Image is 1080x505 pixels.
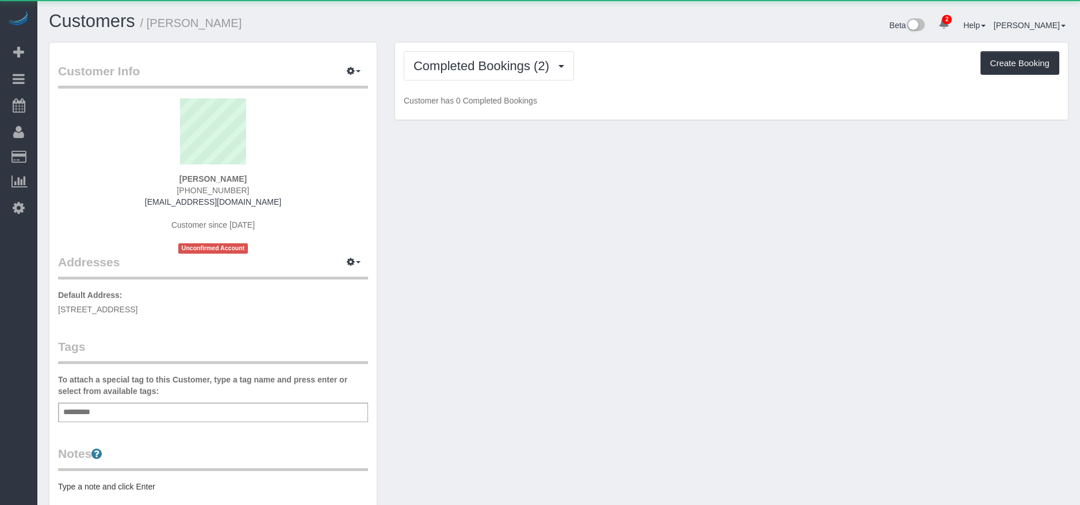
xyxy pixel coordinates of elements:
strong: [PERSON_NAME] [179,174,247,183]
span: Customer since [DATE] [171,220,255,229]
a: Help [963,21,986,30]
button: Completed Bookings (2) [404,51,574,81]
a: 2 [933,12,955,37]
p: Customer has 0 Completed Bookings [404,95,1059,106]
a: Customers [49,11,135,31]
legend: Notes [58,445,368,471]
button: Create Booking [981,51,1059,75]
span: Unconfirmed Account [178,243,248,253]
legend: Tags [58,338,368,364]
a: [EMAIL_ADDRESS][DOMAIN_NAME] [145,197,281,206]
label: Default Address: [58,289,122,301]
a: Beta [890,21,925,30]
legend: Customer Info [58,63,368,89]
label: To attach a special tag to this Customer, type a tag name and press enter or select from availabl... [58,374,368,397]
span: [STREET_ADDRESS] [58,305,137,314]
a: [PERSON_NAME] [994,21,1066,30]
small: / [PERSON_NAME] [140,17,242,29]
img: New interface [906,18,925,33]
pre: Type a note and click Enter [58,481,368,492]
img: Automaid Logo [7,12,30,28]
span: Completed Bookings (2) [413,59,555,73]
span: 2 [942,15,952,24]
span: [PHONE_NUMBER] [177,186,249,195]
